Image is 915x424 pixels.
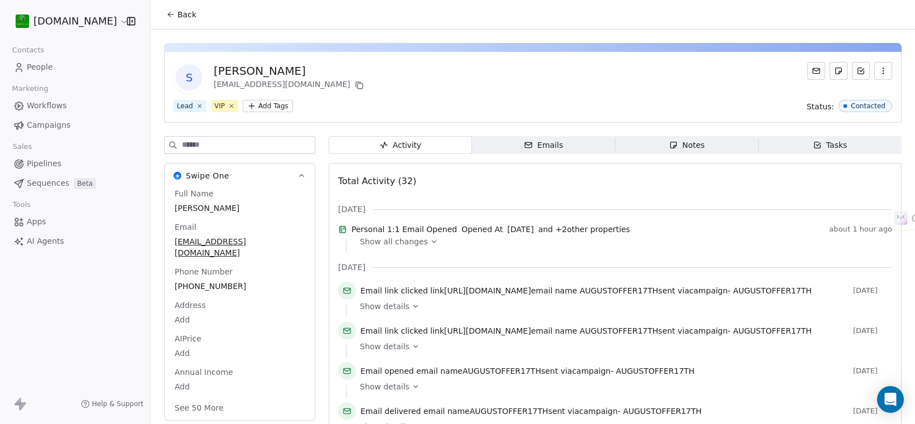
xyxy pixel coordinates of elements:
span: AUGUSTOFFER17TH [580,286,658,295]
span: Back [177,9,196,20]
span: [DOMAIN_NAME] [33,14,117,28]
a: People [9,58,141,76]
span: Sequences [27,177,69,189]
span: [DATE] [338,262,365,273]
span: [PHONE_NUMBER] [175,281,305,292]
div: Emails [524,139,563,151]
span: Full Name [172,188,216,199]
span: [PERSON_NAME] [175,203,305,214]
span: AUGUSTOFFER17TH [463,367,541,375]
span: Address [172,300,208,311]
span: Sales [8,138,37,155]
span: [DATE] [853,367,892,375]
span: Total Activity (32) [338,176,416,186]
div: Contacted [851,102,885,110]
span: Swipe One [186,170,229,181]
span: Show details [360,301,410,312]
span: Contacts [7,42,49,59]
span: Personal 1:1 Email Opened [351,224,457,235]
button: Add Tags [243,100,293,112]
div: Open Intercom Messenger [877,386,904,413]
div: Lead [177,101,193,111]
span: Pipelines [27,158,61,170]
span: AUGUSTOFFER17TH [470,407,548,416]
span: Beta [74,178,96,189]
span: email name sent via campaign - [360,406,702,417]
a: Pipelines [9,155,141,173]
span: S [176,64,203,91]
span: Add [175,348,305,359]
span: [DATE] [853,286,892,295]
span: email name sent via campaign - [360,365,695,377]
button: Swipe OneSwipe One [165,163,315,188]
span: AUGUSTOFFER17TH [733,326,812,335]
span: [URL][DOMAIN_NAME] [444,326,531,335]
div: Swipe OneSwipe One [165,188,315,420]
a: Show details [360,341,884,352]
span: Status: [807,101,834,112]
span: Opened At [461,224,503,235]
a: SequencesBeta [9,174,141,192]
a: Workflows [9,97,141,115]
a: Show details [360,381,884,392]
div: Notes [669,139,705,151]
span: link email name sent via campaign - [360,285,812,296]
span: Add [175,314,305,325]
span: Show details [360,381,410,392]
a: Show details [360,301,884,312]
span: Email [172,221,199,233]
a: Show all changes [360,236,884,247]
span: link email name sent via campaign - [360,325,812,336]
span: [DATE] [853,326,892,335]
div: Tasks [813,139,847,151]
span: AUGUSTOFFER17TH [733,286,812,295]
div: VIP [214,101,225,111]
span: [DATE] [853,407,892,416]
div: [PERSON_NAME] [214,63,366,79]
span: Phone Number [172,266,235,277]
a: AI Agents [9,232,141,250]
span: Show details [360,341,410,352]
span: AUGUSTOFFER17TH [623,407,702,416]
span: Show all changes [360,236,428,247]
span: Email link clicked [360,286,428,295]
span: People [27,61,53,73]
img: Swipe One [174,172,181,180]
span: Annual Income [172,367,235,378]
span: Workflows [27,100,67,112]
span: and + 2 other properties [538,224,630,235]
span: [DATE] [338,204,365,215]
span: Email opened [360,367,414,375]
span: AUGUSTOFFER17TH [616,367,695,375]
button: See 50 More [168,398,230,418]
span: AIPrice [172,333,204,344]
span: about 1 hour ago [829,225,892,234]
button: [DOMAIN_NAME] [13,12,119,31]
span: Apps [27,216,46,228]
a: Campaigns [9,116,141,134]
a: Help & Support [81,399,143,408]
span: Help & Support [92,399,143,408]
a: Apps [9,213,141,231]
span: Email link clicked [360,326,428,335]
span: Campaigns [27,119,70,131]
span: Marketing [7,80,53,97]
span: Add [175,381,305,392]
img: 439216937_921727863089572_7037892552807592703_n%20(1).jpg [16,15,29,28]
span: Email delivered [360,407,421,416]
span: Tools [8,196,35,213]
span: [EMAIL_ADDRESS][DOMAIN_NAME] [175,236,305,258]
div: [EMAIL_ADDRESS][DOMAIN_NAME] [214,79,366,92]
span: AI Agents [27,235,64,247]
button: Back [160,4,203,25]
span: [URL][DOMAIN_NAME] [444,286,531,295]
span: AUGUSTOFFER17TH [580,326,658,335]
span: [DATE] [507,224,533,235]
